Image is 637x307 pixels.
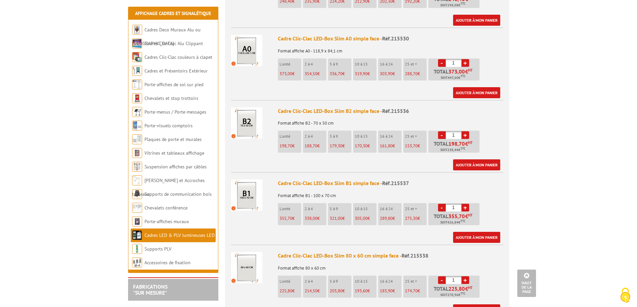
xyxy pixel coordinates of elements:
img: Porte-affiches de sol sur pied [132,80,142,90]
p: Total [430,141,480,153]
span: 289,80 [380,215,393,221]
div: Cadre Clic-Clac LED-Box Slim B1 simple face - [278,179,503,187]
p: L'unité [280,206,301,211]
img: Suspension affiches par câbles [132,162,142,172]
p: € [305,71,326,76]
sup: TTC [460,292,465,295]
p: € [355,71,377,76]
span: 161,80 [380,143,393,149]
span: 355,70 [280,215,292,221]
span: 238,44 [447,147,458,153]
a: + [461,131,469,139]
p: 10 à 15 [355,62,377,66]
span: 305,00 [355,215,367,221]
span: Réf.215538 [402,252,428,259]
a: + [461,204,469,211]
span: 298,08 [447,3,458,8]
span: 188,70 [305,143,317,149]
p: 2 à 4 [305,134,326,139]
p: L'unité [280,279,301,284]
p: 2 à 4 [305,206,326,211]
span: Réf.215536 [382,108,409,114]
span: Réf.215530 [382,35,409,42]
span: Soit € [440,292,465,298]
span: 183,90 [380,288,393,294]
p: 25 et + [405,206,427,211]
img: Chevalets conférence [132,203,142,213]
img: Cadres Deco Muraux Alu ou Bois [132,25,142,35]
p: 5 à 9 [330,206,351,211]
p: 2 à 4 [305,279,326,284]
span: 198,70 [448,141,465,146]
p: € [405,216,427,221]
p: Format affiche B1 - 100 x 70 cm [278,189,503,198]
a: Affichage Cadres et Signalétique [135,10,211,16]
span: Soit € [440,3,465,8]
a: Ajouter à mon panier [453,15,500,26]
p: € [355,216,377,221]
sup: HT [468,68,472,72]
img: Cadre Clic-Clac LED-Box Slim A0 simple face [231,35,262,66]
span: 170,30 [355,143,367,149]
span: 153,70 [405,143,418,149]
a: Ajouter à mon panier [453,87,500,98]
a: Cadres et Présentoirs Extérieur [144,68,208,74]
p: € [405,144,427,148]
a: Supports PLV [144,246,172,252]
span: 355,70 [448,213,465,219]
span: 373,00 [448,69,465,74]
p: 25 et + [405,62,427,66]
p: 10 à 15 [355,279,377,284]
p: € [305,216,326,221]
p: 5 à 9 [330,62,351,66]
p: 2 à 4 [305,62,326,66]
a: Accessoires de fixation [144,260,191,266]
a: Chevalets et stop trottoirs [144,95,198,101]
p: € [330,144,351,148]
a: Cadres Clic-Clac Alu Clippant [144,40,203,46]
p: € [405,71,427,76]
p: € [330,289,351,293]
a: FABRICATIONS"Sur Mesure" [133,283,168,296]
span: 336,70 [330,71,342,76]
img: Cadre Clic-Clac LED-Box Slim B2 simple face [231,107,262,139]
p: Total [430,213,480,225]
span: 225,80 [280,288,292,294]
span: 214,50 [305,288,317,294]
p: € [280,144,301,148]
div: Cadre Clic-Clac LED-Box Slim 80 x 60 cm simple face - [278,252,503,260]
a: [PERSON_NAME] et Accroches tableaux [132,177,205,197]
p: Format affiche B2 - 70 x 50 cm [278,116,503,126]
span: 179,30 [330,143,342,149]
p: 5 à 9 [330,134,351,139]
span: Soit € [440,220,465,225]
a: Porte-affiches de sol sur pied [144,82,203,88]
p: € [380,216,402,221]
a: Porte-visuels comptoirs [144,123,193,129]
p: 16 à 24 [380,279,402,284]
img: Cookies (fenêtre modale) [617,287,634,304]
a: Vitrines et tableaux affichage [144,150,204,156]
span: Soit € [441,75,465,81]
sup: TTC [460,219,465,223]
a: Cadres Clic-Clac couleurs à clapet [144,54,212,60]
span: 426,84 [447,220,458,225]
a: Ajouter à mon panier [453,159,500,170]
a: Cadres Deco Muraux Alu ou [GEOGRAPHIC_DATA] [132,27,201,46]
img: Cadre Clic-Clac LED-Box Slim B1 simple face [231,179,262,211]
span: 193,60 [355,288,367,294]
p: 25 et + [405,134,427,139]
a: Porte-menus / Porte-messages [144,109,206,115]
p: € [380,144,402,148]
p: € [305,144,326,148]
span: Soit € [440,147,465,153]
p: Total [430,286,480,298]
sup: TTC [460,2,465,5]
img: Porte-affiches muraux [132,216,142,226]
button: Cookies (fenêtre modale) [614,284,637,307]
p: € [380,289,402,293]
span: 321,00 [330,215,342,221]
a: Cadres LED & PLV lumineuses LED [144,232,215,238]
p: 16 à 24 [380,62,402,66]
p: 5 à 9 [330,279,351,284]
